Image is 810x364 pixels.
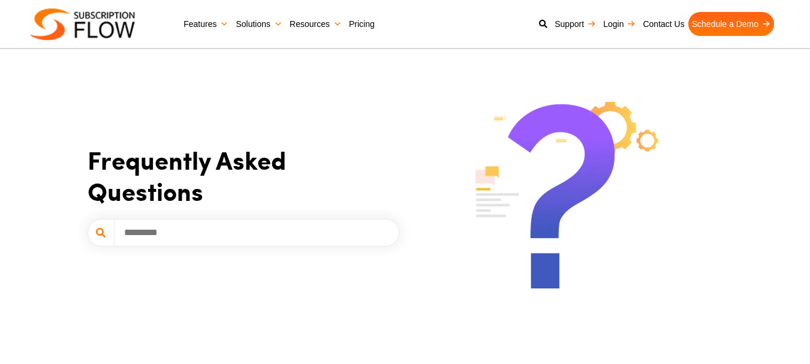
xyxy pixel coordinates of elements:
[600,12,639,36] a: Login
[30,8,135,40] img: Subscriptionflow
[286,12,345,36] a: Resources
[232,12,286,36] a: Solutions
[551,12,600,36] a: Support
[688,12,774,36] a: Schedule a Demo
[639,12,688,36] a: Contact Us
[180,12,232,36] a: Features
[88,144,399,207] h1: Frequently Asked Questions
[345,12,378,36] a: Pricing
[475,102,658,288] img: faq-icon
